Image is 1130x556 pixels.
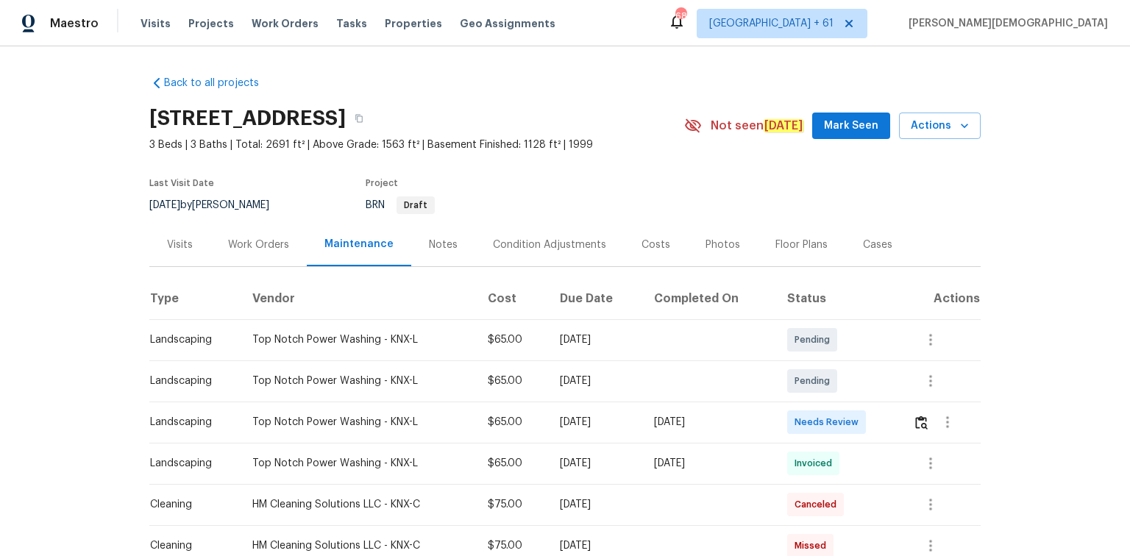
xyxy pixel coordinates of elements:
span: Last Visit Date [149,179,214,188]
div: $65.00 [488,332,536,347]
div: Top Notch Power Washing - KNX-L [252,456,464,471]
div: 688 [675,9,686,24]
th: Cost [476,278,547,319]
button: Copy Address [346,105,372,132]
div: Photos [706,238,740,252]
div: [DATE] [560,456,630,471]
div: Landscaping [150,332,229,347]
div: [DATE] [560,538,630,553]
div: [DATE] [654,415,764,430]
span: Invoiced [795,456,838,471]
th: Type [149,278,241,319]
span: Work Orders [252,16,319,31]
img: Review Icon [915,416,928,430]
div: Cleaning [150,497,229,512]
span: Maestro [50,16,99,31]
div: $65.00 [488,456,536,471]
div: [DATE] [560,497,630,512]
th: Due Date [548,278,642,319]
div: Top Notch Power Washing - KNX-L [252,332,464,347]
div: by [PERSON_NAME] [149,196,287,214]
div: [DATE] [560,332,630,347]
div: HM Cleaning Solutions LLC - KNX-C [252,538,464,553]
span: Draft [398,201,433,210]
span: Properties [385,16,442,31]
div: Floor Plans [775,238,828,252]
span: Projects [188,16,234,31]
button: Review Icon [913,404,930,440]
span: [PERSON_NAME][DEMOGRAPHIC_DATA] [903,16,1108,31]
span: Canceled [795,497,842,512]
div: Top Notch Power Washing - KNX-L [252,415,464,430]
span: Geo Assignments [460,16,555,31]
div: Visits [167,238,193,252]
span: BRN [366,200,435,210]
span: Not seen [711,118,803,133]
span: Actions [911,117,969,135]
span: Needs Review [795,415,864,430]
div: Landscaping [150,374,229,388]
div: HM Cleaning Solutions LLC - KNX-C [252,497,464,512]
div: Cases [863,238,892,252]
button: Actions [899,113,981,140]
div: Cleaning [150,538,229,553]
span: [DATE] [149,200,180,210]
div: Work Orders [228,238,289,252]
span: Project [366,179,398,188]
button: Mark Seen [812,113,890,140]
div: [DATE] [560,415,630,430]
span: Missed [795,538,832,553]
div: Top Notch Power Washing - KNX-L [252,374,464,388]
em: [DATE] [764,119,803,132]
span: [GEOGRAPHIC_DATA] + 61 [709,16,834,31]
th: Status [775,278,901,319]
span: 3 Beds | 3 Baths | Total: 2691 ft² | Above Grade: 1563 ft² | Basement Finished: 1128 ft² | 1999 [149,138,684,152]
span: Mark Seen [824,117,878,135]
div: [DATE] [560,374,630,388]
div: Landscaping [150,415,229,430]
span: Pending [795,374,836,388]
div: Costs [642,238,670,252]
div: Condition Adjustments [493,238,606,252]
div: Landscaping [150,456,229,471]
div: $65.00 [488,415,536,430]
h2: [STREET_ADDRESS] [149,111,346,126]
span: Visits [141,16,171,31]
th: Actions [901,278,981,319]
th: Completed On [642,278,775,319]
th: Vendor [241,278,476,319]
a: Back to all projects [149,76,291,90]
div: Maintenance [324,237,394,252]
div: $75.00 [488,538,536,553]
span: Pending [795,332,836,347]
span: Tasks [336,18,367,29]
div: Notes [429,238,458,252]
div: [DATE] [654,456,764,471]
div: $75.00 [488,497,536,512]
div: $65.00 [488,374,536,388]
